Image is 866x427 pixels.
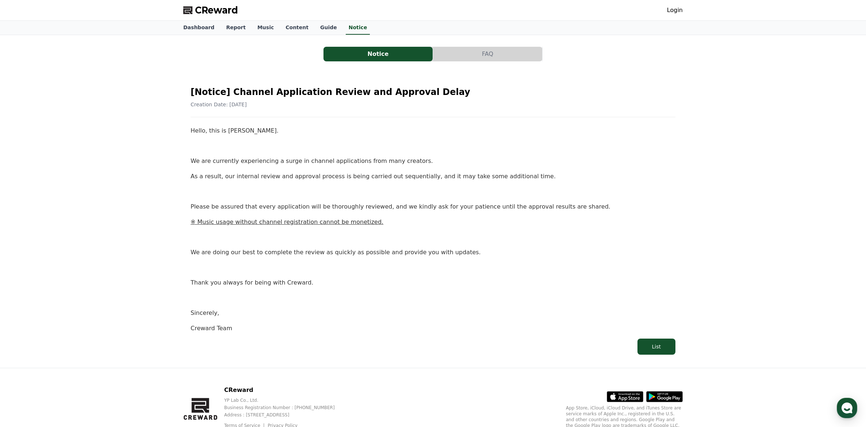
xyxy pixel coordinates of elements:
a: Guide [314,21,343,35]
a: Report [220,21,252,35]
div: List [652,343,661,350]
a: Notice [346,21,370,35]
a: FAQ [433,47,543,61]
p: Sincerely, [191,308,675,318]
p: Creward Team [191,324,675,333]
p: We are currently experiencing a surge in channel applications from many creators. [191,156,675,166]
p: CReward [224,386,346,394]
a: List [191,339,675,355]
h2: [Notice] Channel Application Review and Approval Delay [191,86,675,98]
a: Dashboard [177,21,220,35]
p: As a result, our internal review and approval process is being carried out sequentially, and it m... [191,172,675,181]
button: FAQ [433,47,542,61]
button: Notice [323,47,433,61]
p: Please be assured that every application will be thoroughly reviewed, and we kindly ask for your ... [191,202,675,211]
p: Business Registration Number : [PHONE_NUMBER] [224,405,346,411]
span: Creation Date: [DATE] [191,102,247,107]
p: We are doing our best to complete the review as quickly as possible and provide you with updates. [191,248,675,257]
span: CReward [195,4,238,16]
p: Address : [STREET_ADDRESS] [224,412,346,418]
a: CReward [183,4,238,16]
a: Content [280,21,314,35]
a: Login [667,6,683,15]
button: List [637,339,675,355]
p: Hello, this is [PERSON_NAME]. [191,126,675,136]
u: ※ Music usage without channel registration cannot be monetized. [191,218,383,225]
a: Music [252,21,280,35]
p: YP Lab Co., Ltd. [224,397,346,403]
p: Thank you always for being with Creward. [191,278,675,287]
